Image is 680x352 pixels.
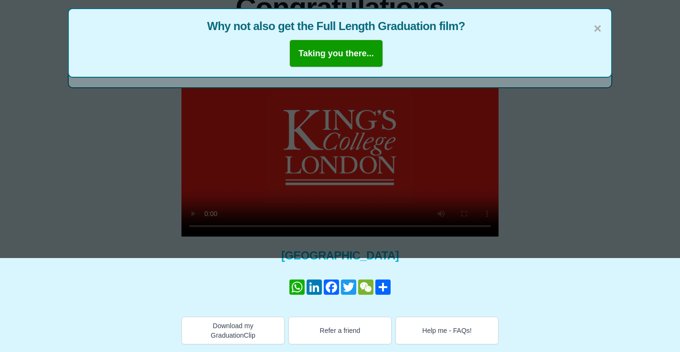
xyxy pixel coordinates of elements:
[181,317,285,344] button: Download my GraduationClip
[374,280,392,295] a: 分享
[395,317,499,344] button: Help me - FAQs!
[289,40,383,67] button: Taking you there...
[288,317,392,344] button: Refer a friend
[306,280,323,295] a: LinkedIn
[594,19,601,39] span: ×
[78,19,601,34] span: Why not also get the Full Length Graduation film?
[288,280,306,295] a: WhatsApp
[298,49,374,58] b: Taking you there...
[357,280,374,295] a: WeChat
[340,280,357,295] a: Twitter
[323,280,340,295] a: Facebook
